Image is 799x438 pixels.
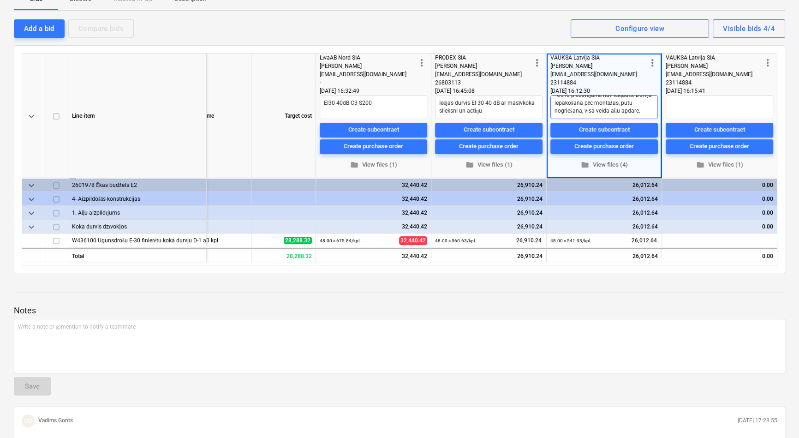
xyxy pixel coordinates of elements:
[459,141,519,152] div: Create purchase order
[666,192,773,206] div: 0.00
[666,87,773,95] div: [DATE] 16:15:41
[435,220,543,234] div: 26,910.24
[666,206,773,220] div: 0.00
[24,417,33,424] span: VG
[320,238,361,243] small: 48.00 × 675.84 / kpl.
[550,220,658,234] div: 26,012.64
[554,160,654,170] span: View files (4)
[690,141,749,152] div: Create purchase order
[348,125,399,135] div: Create subcontract
[550,78,647,87] div: 23114884
[550,238,591,243] small: 48.00 × 541.93 / kpl.
[320,178,427,192] div: 32,440.42
[713,19,785,38] button: Visible bids 4/4
[666,158,773,172] button: View files (1)
[72,234,203,247] div: W436100 Ugunsdrošu E-30 finierētu koka durvju D-1 ar izmēriem 990*2080mm, skaņas izolācija 30dB, ...
[320,192,427,206] div: 32,440.42
[68,248,207,262] div: Total
[320,78,416,87] div: -
[435,54,531,62] div: PRODEX SIA
[631,237,658,245] span: 26,012.64
[14,19,65,38] button: Add a bid
[669,160,769,170] span: View files (1)
[435,158,543,172] button: View files (1)
[26,180,37,191] span: keyboard_arrow_down
[320,220,427,234] div: 32,440.42
[68,54,207,178] div: Line-item
[431,248,547,262] div: 26,910.24
[694,125,745,135] div: Create subcontract
[320,62,416,70] div: [PERSON_NAME]
[320,87,427,95] div: [DATE] 16:32:49
[191,54,251,178] div: Volume
[251,54,316,178] div: Target cost
[615,23,664,35] div: Configure view
[550,139,658,154] button: Create purchase order
[435,238,476,243] small: 48.00 × 560.63 / kpl.
[320,206,427,220] div: 32,440.42
[550,71,637,78] span: [EMAIL_ADDRESS][DOMAIN_NAME]
[399,236,427,245] span: 32,440.42
[465,161,474,169] span: folder
[26,111,37,122] span: keyboard_arrow_down
[14,305,785,316] p: Notes
[753,394,799,438] iframe: Chat Widget
[666,220,773,234] div: 0.00
[435,206,543,220] div: 26,910.24
[435,192,543,206] div: 26,910.24
[531,57,543,68] span: more_vert
[191,234,251,247] div: 48.00 kpl.
[320,71,406,78] span: [EMAIL_ADDRESS][DOMAIN_NAME]
[723,23,775,35] div: Visible bids 4/4
[550,87,658,95] div: [DATE] 16:12:30
[550,178,658,192] div: 26,012.64
[320,139,427,154] button: Create purchase order
[435,71,522,78] span: [EMAIL_ADDRESS][DOMAIN_NAME]
[581,161,589,169] span: folder
[666,71,752,78] span: [EMAIL_ADDRESS][DOMAIN_NAME]
[666,54,762,62] div: VAUKSA Latvija SIA
[435,178,543,192] div: 26,910.24
[435,78,531,87] div: 26803113
[666,139,773,154] button: Create purchase order
[696,161,704,169] span: folder
[515,237,543,245] span: 26,910.24
[72,206,203,219] div: 1. Aiļu aizpildījums
[323,160,423,170] span: View files (1)
[435,87,543,95] div: [DATE] 16:45:08
[464,125,514,135] div: Create subcontract
[439,160,539,170] span: View files (1)
[284,237,312,244] span: 28,288.32
[666,123,773,138] button: Create subcontract
[344,141,403,152] div: Create purchase order
[666,178,773,192] div: 0.00
[320,54,416,62] div: LīvaAB Nord SIA
[550,158,658,172] button: View files (4)
[435,139,543,154] button: Create purchase order
[666,62,762,70] div: [PERSON_NAME]
[571,19,709,38] button: Configure view
[26,222,37,233] span: keyboard_arrow_down
[662,248,777,262] div: 0.00
[762,57,773,68] span: more_vert
[666,78,762,87] div: 23114884
[72,178,203,192] div: 2601978 Ēkas budžets E2
[22,414,35,427] div: Vadims Gonts
[251,248,316,262] div: 28,288.32
[550,95,658,119] textarea: *Rw40 dB *Cenu piedāvājumā nav iekļautas visa veida apdrošināšanas izmaksas. *Cenu piedāvājumā na...
[320,123,427,138] button: Create subcontract
[647,57,658,68] span: more_vert
[550,62,647,70] div: [PERSON_NAME]
[547,248,662,262] div: 26,012.64
[38,417,73,425] p: Vadims Gonts
[550,206,658,220] div: 26,012.64
[72,220,203,233] div: Koka durvis dzīvokļos
[416,57,427,68] span: more_vert
[72,192,203,205] div: 4- Aizpildošās konstrukcijas
[26,194,37,205] span: keyboard_arrow_down
[24,23,54,35] div: Add a bid
[550,123,658,138] button: Create subcontract
[550,54,647,62] div: VAUKSA Latvija SIA
[574,141,634,152] div: Create purchase order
